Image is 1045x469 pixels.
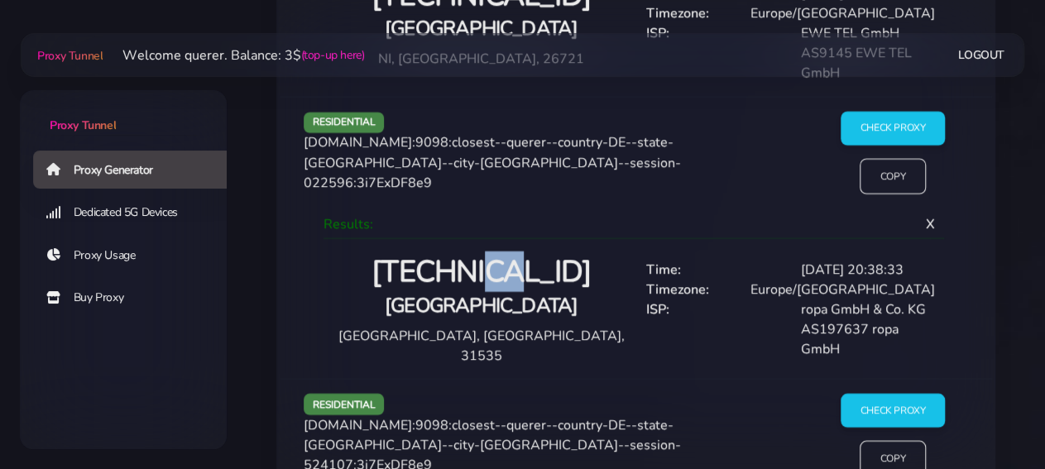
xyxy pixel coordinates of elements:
a: Proxy Generator [33,151,240,189]
div: Europe/[GEOGRAPHIC_DATA] [741,280,945,299]
span: Proxy Tunnel [50,117,116,133]
div: Time: [636,260,791,280]
h4: [GEOGRAPHIC_DATA] [337,292,626,319]
input: Copy [860,159,926,194]
div: Timezone: [636,4,741,24]
div: ISP: [636,24,791,44]
a: Dedicated 5G Devices [33,194,240,232]
li: Welcome querer. Balance: 3$ [103,45,364,65]
a: Proxy Usage [33,237,240,275]
div: AS197637 ropa GmbH [790,319,945,359]
span: Proxy Tunnel [37,48,103,64]
a: Buy Proxy [33,279,240,317]
div: Europe/[GEOGRAPHIC_DATA] [741,4,945,24]
div: EWE TEL GmbH [790,24,945,44]
h4: [GEOGRAPHIC_DATA] [337,16,626,43]
span: [GEOGRAPHIC_DATA], [GEOGRAPHIC_DATA], 31535 [338,327,625,365]
input: Check Proxy [841,394,946,428]
span: Results: [324,215,373,233]
div: [DATE] 20:38:33 [790,260,945,280]
div: ISP: [636,299,791,319]
a: Proxy Tunnel [20,90,227,134]
a: Logout [958,40,1004,70]
a: (top-up here) [300,46,364,64]
div: Timezone: [636,280,741,299]
div: ropa GmbH & Co. KG [790,299,945,319]
h2: [TECHNICAL_ID] [337,253,626,292]
span: X [913,202,948,246]
iframe: Webchat Widget [965,389,1024,448]
input: Check Proxy [841,112,946,146]
span: residential [304,394,385,414]
span: residential [304,112,385,133]
span: [DOMAIN_NAME]:9098:closest--querer--country-DE--state-[GEOGRAPHIC_DATA]--city-[GEOGRAPHIC_DATA]--... [304,134,681,192]
a: Proxy Tunnel [34,42,103,69]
